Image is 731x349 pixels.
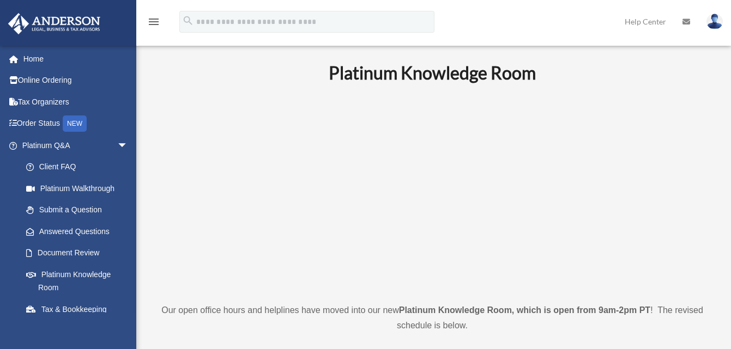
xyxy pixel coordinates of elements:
a: Tax & Bookkeeping Packages [15,298,144,333]
i: search [182,15,194,27]
a: Submit a Question [15,199,144,221]
a: Document Review [15,242,144,264]
div: NEW [63,115,87,132]
iframe: 231110_Toby_KnowledgeRoom [269,99,596,283]
a: Answered Questions [15,221,144,242]
strong: Platinum Knowledge Room, which is open from 9am-2pm PT [399,305,650,315]
img: User Pic [706,14,723,29]
p: Our open office hours and helplines have moved into our new ! The revised schedule is below. [155,303,709,333]
a: Platinum Walkthrough [15,177,144,199]
a: Client FAQ [15,156,144,178]
i: menu [147,15,160,28]
span: arrow_drop_down [117,134,139,157]
a: Home [8,48,144,70]
img: Anderson Advisors Platinum Portal [5,13,104,34]
a: Platinum Knowledge Room [15,264,139,298]
a: Platinum Q&Aarrow_drop_down [8,134,144,156]
a: Online Ordering [8,70,144,91]
a: menu [147,19,160,28]
a: Order StatusNEW [8,113,144,135]
b: Platinum Knowledge Room [329,62,536,83]
a: Tax Organizers [8,91,144,113]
